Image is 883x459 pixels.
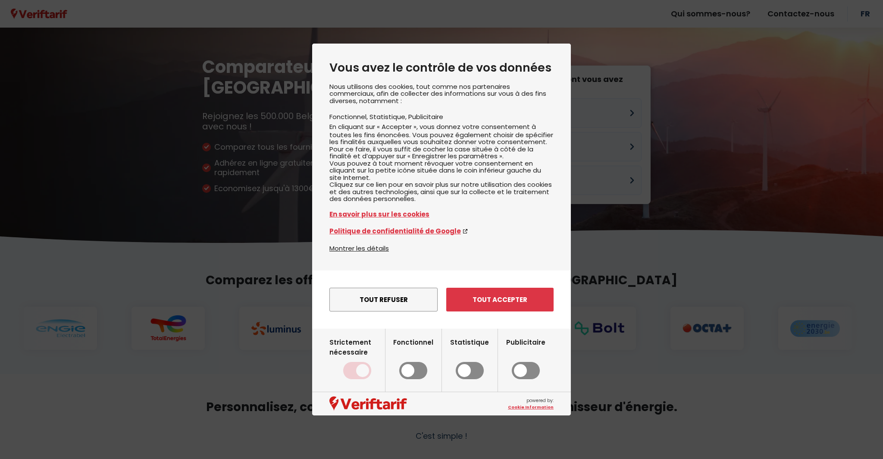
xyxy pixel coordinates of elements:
[329,61,554,75] h2: Vous avez le contrôle de vos données
[446,288,554,311] button: Tout accepter
[329,396,407,411] img: logo
[506,337,545,380] label: Publicitaire
[329,337,385,380] label: Strictement nécessaire
[408,112,443,121] li: Publicitaire
[369,112,408,121] li: Statistique
[329,288,438,311] button: Tout refuser
[508,404,554,410] a: Cookie Information
[393,337,433,380] label: Fonctionnel
[312,270,571,329] div: menu
[508,397,554,410] span: powered by:
[329,226,554,236] a: Politique de confidentialité de Google
[329,112,369,121] li: Fonctionnel
[329,243,389,253] button: Montrer les détails
[329,83,554,243] div: Nous utilisons des cookies, tout comme nos partenaires commerciaux, afin de collecter des informa...
[329,209,554,219] a: En savoir plus sur les cookies
[450,337,489,380] label: Statistique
